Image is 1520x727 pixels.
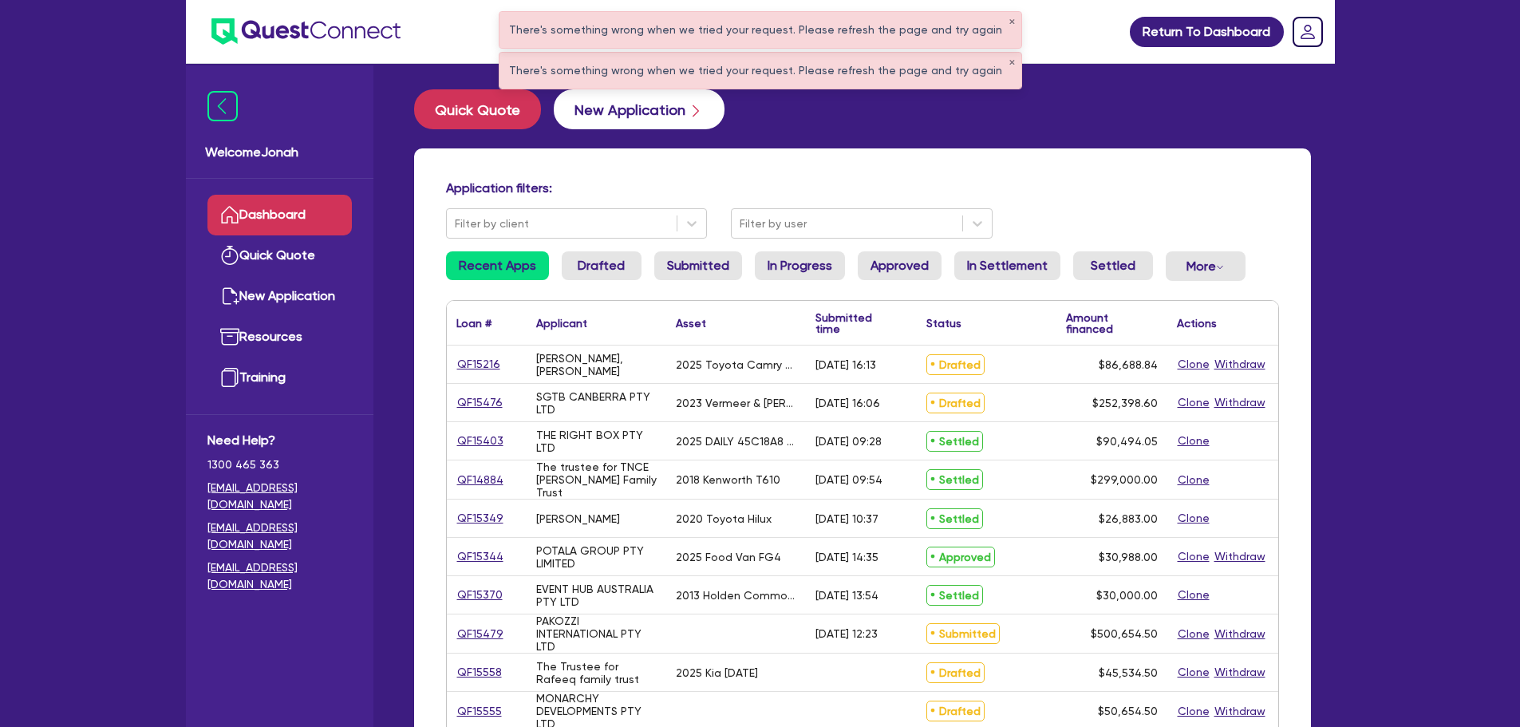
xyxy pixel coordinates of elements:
div: PAKOZZI INTERNATIONAL PTY LTD [536,614,657,653]
a: In Settlement [954,251,1060,280]
div: Loan # [456,318,492,329]
a: [EMAIL_ADDRESS][DOMAIN_NAME] [207,520,352,553]
a: Dropdown toggle [1287,11,1329,53]
button: Withdraw [1214,663,1266,682]
a: Drafted [562,251,642,280]
span: $86,688.84 [1099,358,1158,371]
div: There's something wrong when we tried your request. Please refresh the page and try again [499,53,1021,89]
a: Return To Dashboard [1130,17,1284,47]
a: Settled [1073,251,1153,280]
span: $252,398.60 [1092,397,1158,409]
div: EVENT HUB AUSTRALIA PTY LTD [536,583,657,608]
a: QF15476 [456,393,503,412]
div: Status [926,318,961,329]
a: In Progress [755,251,845,280]
div: The trustee for TNCE [PERSON_NAME] Family Trust [536,460,657,499]
div: Submitted time [815,312,893,334]
a: QF15370 [456,586,503,604]
button: ✕ [1009,18,1015,26]
h4: Application filters: [446,180,1279,196]
span: Need Help? [207,431,352,450]
button: Withdraw [1214,355,1266,373]
a: QF15555 [456,702,503,721]
div: There's something wrong when we tried your request. Please refresh the page and try again [499,12,1021,48]
button: Clone [1177,432,1210,450]
span: Welcome Jonah [205,143,354,162]
img: quest-connect-logo-blue [211,18,401,45]
button: Clone [1177,471,1210,489]
a: [EMAIL_ADDRESS][DOMAIN_NAME] [207,480,352,513]
a: Quick Quote [207,235,352,276]
button: Clone [1177,663,1210,682]
a: Recent Apps [446,251,549,280]
div: [DATE] 12:23 [815,627,878,640]
a: Submitted [654,251,742,280]
div: [PERSON_NAME], [PERSON_NAME] [536,352,657,377]
span: $45,534.50 [1099,666,1158,679]
a: New Application [207,276,352,317]
div: [DATE] 14:35 [815,551,878,563]
a: QF15479 [456,625,504,643]
span: $299,000.00 [1091,473,1158,486]
img: icon-menu-close [207,91,238,121]
span: $50,654.50 [1098,705,1158,717]
span: $30,988.00 [1099,551,1158,563]
div: Amount financed [1066,312,1158,334]
button: Clone [1177,586,1210,604]
span: $90,494.05 [1096,435,1158,448]
span: Settled [926,469,983,490]
a: QF15349 [456,509,504,527]
button: ✕ [1009,59,1015,67]
span: Submitted [926,623,1000,644]
div: [PERSON_NAME] [536,512,620,525]
a: QF14884 [456,471,504,489]
button: Clone [1177,702,1210,721]
button: Withdraw [1214,702,1266,721]
button: Withdraw [1214,625,1266,643]
a: QF15403 [456,432,504,450]
div: 2025 DAILY 45C18A8 3.75M DUAL CAB [676,435,796,448]
span: Drafted [926,354,985,375]
span: $500,654.50 [1091,627,1158,640]
div: 2018 Kenworth T610 [676,473,780,486]
button: Clone [1177,355,1210,373]
div: Applicant [536,318,587,329]
a: QF15216 [456,355,501,373]
div: [DATE] 10:37 [815,512,878,525]
span: Drafted [926,393,985,413]
div: [DATE] 09:28 [815,435,882,448]
div: 2025 Toyota Camry Ascent Hybrid [676,358,796,371]
a: Approved [858,251,942,280]
div: The Trustee for Rafeeq family trust [536,660,657,686]
a: [EMAIL_ADDRESS][DOMAIN_NAME] [207,559,352,593]
span: $26,883.00 [1099,512,1158,525]
span: Settled [926,585,983,606]
div: Asset [676,318,706,329]
img: quick-quote [220,246,239,265]
div: Actions [1177,318,1217,329]
div: THE RIGHT BOX PTY LTD [536,429,657,454]
div: 2023 Vermeer & [PERSON_NAME] VSK70-500 & NQR87/80-190 [676,397,796,409]
div: 2013 Holden Commodore SS [676,589,796,602]
img: resources [220,327,239,346]
div: 2025 Kia [DATE] [676,666,758,679]
a: Resources [207,317,352,358]
img: training [220,368,239,387]
a: QF15558 [456,663,503,682]
img: new-application [220,286,239,306]
div: POTALA GROUP PTY LIMITED [536,544,657,570]
a: QF15344 [456,547,504,566]
a: Dashboard [207,195,352,235]
div: [DATE] 16:13 [815,358,876,371]
span: Settled [926,508,983,529]
div: 2020 Toyota Hilux [676,512,772,525]
span: Settled [926,431,983,452]
a: Quick Quote [414,89,554,129]
button: Clone [1177,547,1210,566]
button: Quick Quote [414,89,541,129]
button: Dropdown toggle [1166,251,1246,281]
div: 2025 Food Van FG4 [676,551,781,563]
button: Withdraw [1214,393,1266,412]
div: [DATE] 09:54 [815,473,882,486]
button: Clone [1177,509,1210,527]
